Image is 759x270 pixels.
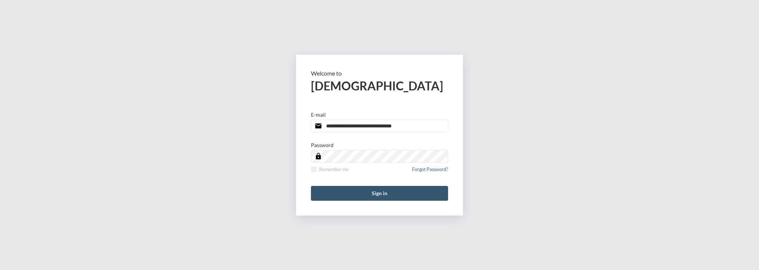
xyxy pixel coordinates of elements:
[311,111,326,118] p: E-mail
[311,70,448,77] p: Welcome to
[311,79,448,93] h2: [DEMOGRAPHIC_DATA]
[311,186,448,201] button: Sign in
[311,142,334,148] p: Password
[311,167,349,172] label: Remember me
[412,167,448,177] a: Forgot Password?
